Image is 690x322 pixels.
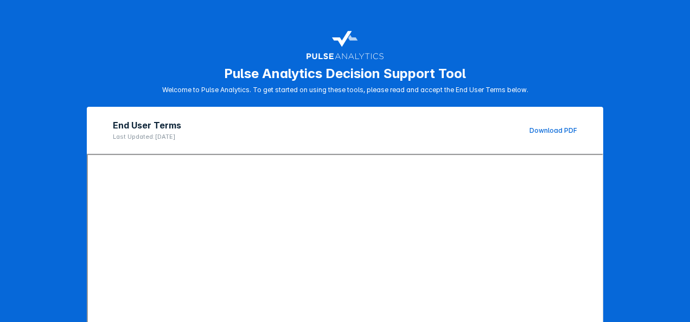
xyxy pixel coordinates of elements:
img: pulse-logo-user-terms.svg [306,26,384,61]
h2: End User Terms [113,120,181,131]
a: Download PDF [529,126,577,134]
h1: Pulse Analytics Decision Support Tool [224,66,466,81]
p: Welcome to Pulse Analytics. To get started on using these tools, please read and accept the End U... [162,86,528,94]
p: Last Updated: [DATE] [113,133,181,140]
